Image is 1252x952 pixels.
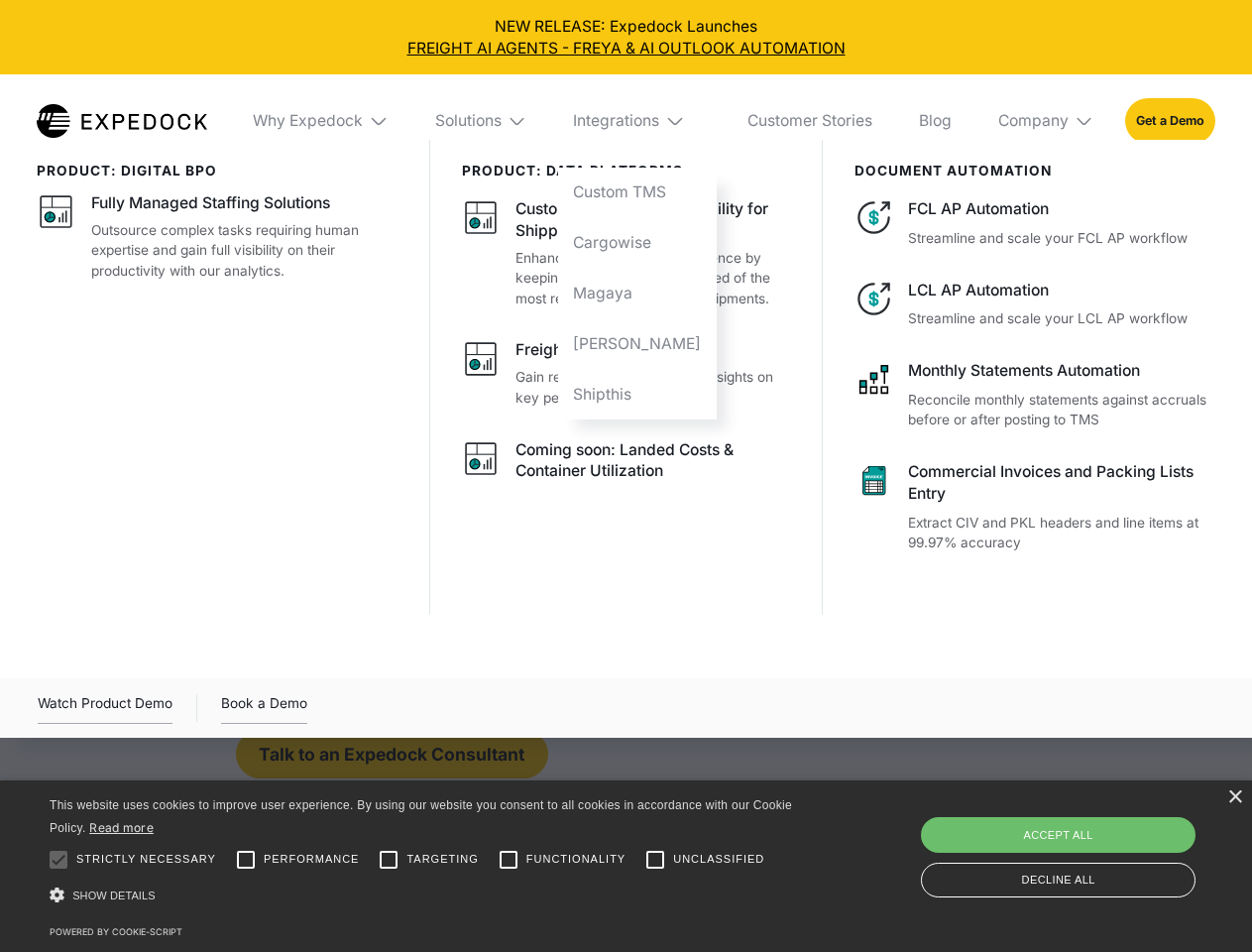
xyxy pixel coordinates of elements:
p: Outsource complex tasks requiring human expertise and gain full visibility on their productivity ... [91,220,398,282]
span: Targeting [406,851,478,868]
p: Extract CIV and PKL headers and line items at 99.97% accuracy [908,513,1214,553]
div: Why Expedock [238,74,404,168]
a: Shipthis [558,369,717,419]
span: Functionality [526,851,626,868]
div: FCL AP Automation [908,198,1214,220]
div: Watch Product Demo [38,692,172,724]
a: Magaya [558,268,717,318]
div: Solutions [435,111,502,131]
div: NEW RELEASE: Expedock Launches [16,16,1237,59]
div: Why Expedock [253,111,363,131]
a: Book a Demo [221,692,307,724]
a: FCL AP AutomationStreamline and scale your FCL AP workflow [854,198,1215,248]
div: Fully Managed Staffing Solutions [91,192,330,214]
div: PRODUCT: data platforms [462,163,792,178]
span: Strictly necessary [76,851,216,868]
a: Custom TMS [558,168,717,218]
a: Freight BIGain real-time and actionable insights on key performance indicators [462,339,792,408]
div: Freight BI [515,339,585,361]
iframe: Chat Widget [922,738,1252,952]
div: Solutions [419,74,542,168]
p: Streamline and scale your FCL AP workflow [908,228,1214,249]
a: open lightbox [38,692,172,724]
a: Commercial Invoices and Packing Lists EntryExtract CIV and PKL headers and line items at 99.97% a... [854,461,1215,553]
a: Customer Experience: Visibility for ShippersEnhance your customer experience by keeping your cust... [462,198,792,308]
span: This website uses cookies to improve user experience. By using our website you consent to all coo... [50,798,792,835]
span: Unclassified [673,851,764,868]
p: Enhance your customer experience by keeping your customers informed of the most recent changes to... [515,248,791,309]
div: Company [982,74,1109,168]
div: document automation [854,163,1215,178]
div: Integrations [558,74,717,168]
a: Get a Demo [1125,98,1215,143]
a: LCL AP AutomationStreamline and scale your LCL AP workflow [854,280,1215,329]
div: Monthly Statements Automation [908,360,1214,382]
a: Coming soon: Landed Costs & Container Utilization [462,439,792,489]
span: Show details [72,890,156,901]
div: product: digital bpo [37,163,398,178]
a: Fully Managed Staffing SolutionsOutsource complex tasks requiring human expertise and gain full v... [37,192,398,281]
div: Integrations [573,111,659,131]
a: Cargowise [558,218,717,269]
a: Powered by cookie-script [50,926,182,937]
a: Monthly Statements AutomationReconcile monthly statements against accruals before or after postin... [854,360,1215,430]
p: Reconcile monthly statements against accruals before or after posting to TMS [908,390,1214,430]
span: Performance [264,851,360,868]
p: Gain real-time and actionable insights on key performance indicators [515,367,791,408]
p: Streamline and scale your LCL AP workflow [908,308,1214,329]
div: Coming soon: Landed Costs & Container Utilization [515,439,791,483]
a: FREIGHT AI AGENTS - FREYA & AI OUTLOOK AUTOMATION [16,38,1237,59]
a: Read more [89,820,154,835]
div: Customer Experience: Visibility for Shippers [515,198,791,242]
div: Show details [50,883,799,909]
a: Blog [903,74,967,168]
div: Commercial Invoices and Packing Lists Entry [908,461,1214,505]
nav: Integrations [558,168,717,419]
div: Company [998,111,1069,131]
a: Customer Stories [732,74,887,168]
div: LCL AP Automation [908,280,1214,301]
a: [PERSON_NAME] [558,318,717,369]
